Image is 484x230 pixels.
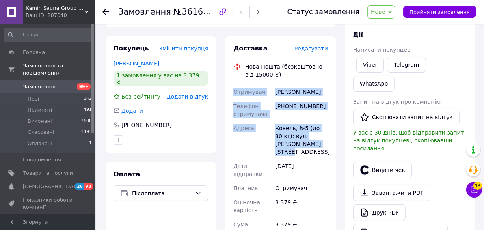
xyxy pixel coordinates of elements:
[23,170,73,177] span: Товари та послуги
[274,195,329,217] div: 3 379 ₴
[466,182,482,198] button: Чат з покупцем13
[28,140,52,147] span: Оплачені
[23,62,95,77] span: Замовлення та повідомлення
[81,129,92,136] span: 1493
[387,57,426,73] a: Telegram
[243,63,330,79] div: Нова Пошта (безкоштовно від 15000 ₴)
[353,185,430,201] a: Завантажити PDF
[233,103,268,117] span: Телефон отримувача
[403,6,476,18] button: Прийняти замовлення
[353,109,460,125] button: Скопіювати запит на відгук
[233,199,260,213] span: Оціночна вартість
[84,107,92,114] span: 491
[353,129,464,151] span: У вас є 30 днів, щоб відправити запит на відгук покупцеві, скопіювавши посилання.
[81,118,92,125] span: 7608
[23,156,61,163] span: Повідомлення
[233,45,268,52] span: Доставка
[89,140,92,147] span: 1
[26,5,85,12] span: Kamin Sauna Group - каміни, печі, сауни, бані, хамами, барбекю та грилі.
[4,28,93,42] input: Пошук
[114,60,159,67] a: [PERSON_NAME]
[102,8,109,16] div: Повернутися назад
[118,7,171,17] span: Замовлення
[294,45,328,52] span: Редагувати
[473,181,482,189] span: 13
[371,9,385,15] span: Нове
[121,121,173,129] div: [PHONE_NUMBER]
[26,12,95,19] div: Ваш ID: 207040
[274,99,329,121] div: [PHONE_NUMBER]
[353,47,412,53] span: Написати покупцеві
[28,95,39,103] span: Нові
[23,83,56,90] span: Замовлення
[23,49,45,56] span: Головна
[353,31,363,38] span: Дії
[173,7,229,17] span: №361646055
[84,95,92,103] span: 142
[410,9,470,15] span: Прийняти замовлення
[28,129,54,136] span: Скасовані
[353,162,412,178] button: Видати чек
[114,71,208,86] div: 1 замовлення у вас на 3 379 ₴
[132,189,192,198] span: Післяплата
[84,183,93,190] span: 98
[353,99,441,105] span: Запит на відгук про компанію
[159,45,208,52] span: Змінити покупця
[23,183,81,190] span: [DEMOGRAPHIC_DATA]
[356,57,384,73] a: Viber
[274,85,329,99] div: [PERSON_NAME]
[274,121,329,159] div: Ковель, №5 (до 30 кг): вул. [PERSON_NAME][STREET_ADDRESS]
[75,183,84,190] span: 26
[28,118,52,125] span: Виконані
[233,185,258,191] span: Платник
[114,45,149,52] span: Покупець
[121,93,160,100] span: Без рейтингу
[233,125,254,131] span: Адреса
[233,163,262,177] span: Дата відправки
[23,196,73,211] span: Показники роботи компанії
[353,204,406,221] a: Друк PDF
[353,76,395,92] a: WhatsApp
[121,108,143,114] span: Додати
[287,8,360,16] div: Статус замовлення
[28,107,52,114] span: Прийняті
[77,83,91,90] span: 99+
[114,170,140,178] span: Оплата
[167,93,208,100] span: Додати відгук
[233,89,265,95] span: Отримувач
[274,159,329,181] div: [DATE]
[274,181,329,195] div: Отримувач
